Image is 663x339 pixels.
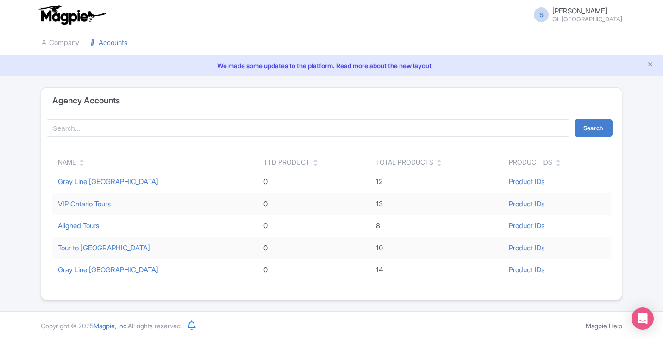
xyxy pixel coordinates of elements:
[258,237,370,259] td: 0
[370,171,503,193] td: 12
[370,215,503,237] td: 8
[534,7,549,22] span: S
[258,215,370,237] td: 0
[58,243,150,252] a: Tour to [GEOGRAPHIC_DATA]
[94,322,128,330] span: Magpie, Inc.
[647,60,654,70] button: Close announcement
[552,16,622,22] small: GL [GEOGRAPHIC_DATA]
[575,119,613,137] button: Search
[6,61,657,70] a: We made some updates to the platform. Read more about the new layout
[258,259,370,281] td: 0
[370,237,503,259] td: 10
[258,171,370,193] td: 0
[528,7,622,22] a: S [PERSON_NAME] GL [GEOGRAPHIC_DATA]
[36,5,108,25] img: logo-ab69f6fb50320c5b225c76a69d11143b.png
[35,321,188,331] div: Copyright © 2025 All rights reserved.
[509,157,552,167] div: Product IDs
[509,177,544,186] a: Product IDs
[509,243,544,252] a: Product IDs
[58,199,111,208] a: VIP Ontario Tours
[552,6,607,15] span: [PERSON_NAME]
[586,322,622,330] a: Magpie Help
[58,265,158,274] a: Gray Line [GEOGRAPHIC_DATA]
[90,30,127,56] a: Accounts
[509,221,544,230] a: Product IDs
[509,199,544,208] a: Product IDs
[509,265,544,274] a: Product IDs
[47,119,569,137] input: Search...
[52,96,120,105] h4: Agency Accounts
[263,157,310,167] div: TTD Product
[370,259,503,281] td: 14
[58,157,76,167] div: Name
[632,307,654,330] div: Open Intercom Messenger
[370,193,503,215] td: 13
[376,157,433,167] div: Total Products
[258,193,370,215] td: 0
[58,221,99,230] a: Aligned Tours
[41,30,79,56] a: Company
[58,177,158,186] a: Gray Line [GEOGRAPHIC_DATA]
